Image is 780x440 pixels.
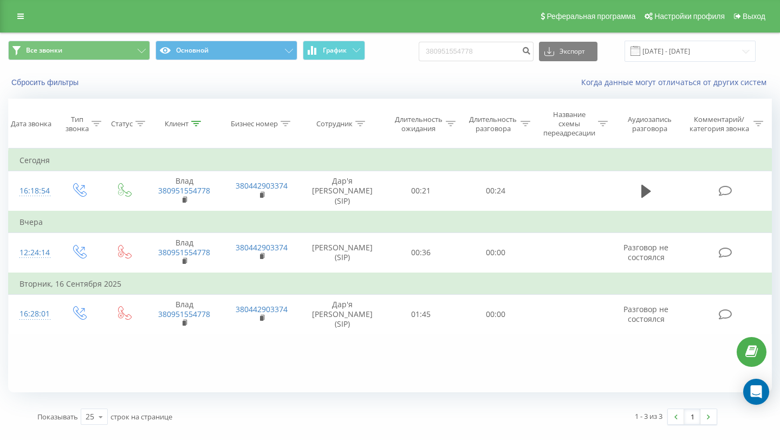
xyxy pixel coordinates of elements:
a: 380951554778 [158,185,210,196]
span: Реферальная программа [547,12,635,21]
div: Дата звонка [11,119,51,128]
div: Тип звонка [66,115,89,133]
td: Дар'я [PERSON_NAME] (SIP) [301,294,384,334]
input: Поиск по номеру [419,42,534,61]
td: 00:24 [458,171,533,211]
td: Влад [146,171,223,211]
td: Вторник, 16 Сентября 2025 [9,273,772,295]
a: 380442903374 [236,304,288,314]
span: Настройки профиля [654,12,725,21]
a: 380951554778 [158,309,210,319]
a: Когда данные могут отличаться от других систем [581,77,772,87]
a: 1 [684,409,700,424]
span: График [323,47,347,54]
div: Название схемы переадресации [543,110,595,138]
div: 12:24:14 [19,242,45,263]
div: 16:28:01 [19,303,45,325]
a: 380951554778 [158,247,210,257]
button: Основной [155,41,297,60]
div: Сотрудник [316,119,353,128]
span: Все звонки [26,46,62,55]
div: Длительность разговора [468,115,518,133]
div: Бизнес номер [231,119,278,128]
span: строк на странице [110,412,172,422]
div: Open Intercom Messenger [743,379,769,405]
button: Сбросить фильтры [8,77,84,87]
span: Разговор не состоялся [623,242,668,262]
td: Вчера [9,211,772,233]
div: 1 - 3 из 3 [635,411,662,422]
td: [PERSON_NAME] (SIP) [301,233,384,273]
td: Влад [146,233,223,273]
td: 01:45 [384,294,459,334]
td: Влад [146,294,223,334]
button: График [303,41,365,60]
div: 25 [86,411,94,422]
td: 00:00 [458,294,533,334]
a: 380442903374 [236,180,288,191]
td: Дар'я [PERSON_NAME] (SIP) [301,171,384,211]
div: Длительность ожидания [394,115,444,133]
td: 00:00 [458,233,533,273]
td: 00:36 [384,233,459,273]
div: Статус [111,119,133,128]
div: 16:18:54 [19,180,45,202]
a: 380442903374 [236,242,288,253]
span: Выход [743,12,765,21]
td: 00:21 [384,171,459,211]
div: Комментарий/категория звонка [687,115,751,133]
div: Клиент [165,119,188,128]
button: Экспорт [539,42,597,61]
span: Разговор не состоялся [623,304,668,324]
button: Все звонки [8,41,150,60]
td: Сегодня [9,150,772,171]
div: Аудиозапись разговора [620,115,679,133]
span: Показывать [37,412,78,422]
